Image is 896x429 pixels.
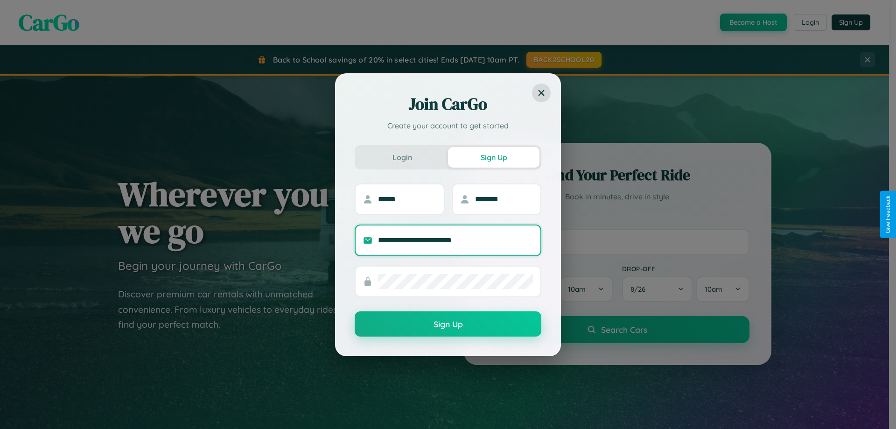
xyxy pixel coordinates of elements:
p: Create your account to get started [355,120,541,131]
button: Sign Up [355,311,541,337]
div: Give Feedback [885,196,891,233]
h2: Join CarGo [355,93,541,115]
button: Sign Up [448,147,539,168]
button: Login [357,147,448,168]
